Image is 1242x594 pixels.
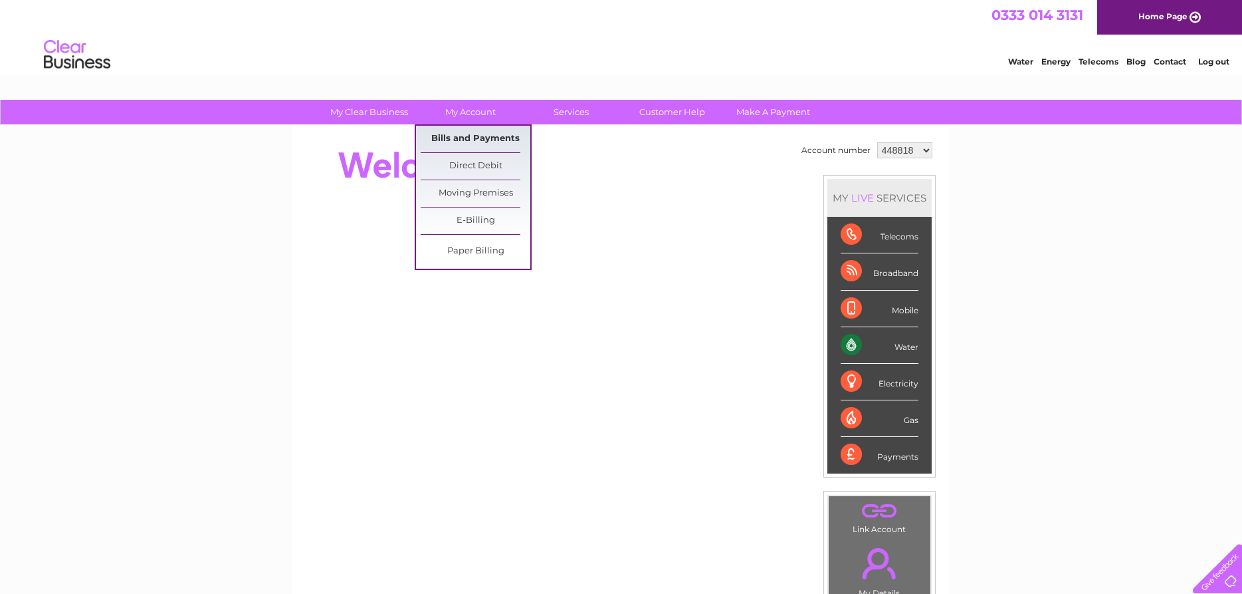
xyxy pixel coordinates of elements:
div: Water [841,327,918,364]
a: Make A Payment [718,100,828,124]
div: Clear Business is a trading name of Verastar Limited (registered in [GEOGRAPHIC_DATA] No. 3667643... [308,7,936,65]
div: Mobile [841,291,918,327]
a: Telecoms [1079,57,1118,67]
a: . [832,500,927,523]
a: Services [516,100,626,124]
img: logo.png [43,35,111,75]
a: Paper Billing [421,238,530,265]
a: E-Billing [421,208,530,234]
a: My Account [415,100,525,124]
a: Water [1008,57,1033,67]
a: Customer Help [617,100,727,124]
a: Blog [1126,57,1146,67]
a: 0333 014 3131 [991,7,1083,23]
div: Broadband [841,253,918,290]
a: Bills and Payments [421,126,530,152]
div: Telecoms [841,217,918,253]
div: Payments [841,437,918,473]
a: Contact [1154,57,1186,67]
div: Electricity [841,364,918,400]
a: Direct Debit [421,153,530,180]
a: My Clear Business [314,100,424,124]
td: Account number [798,139,874,162]
a: . [832,540,927,587]
div: Gas [841,400,918,437]
div: LIVE [849,192,877,204]
div: MY SERVICES [827,179,932,217]
a: Log out [1198,57,1229,67]
a: Energy [1041,57,1071,67]
td: Link Account [828,496,931,537]
a: Moving Premises [421,180,530,207]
